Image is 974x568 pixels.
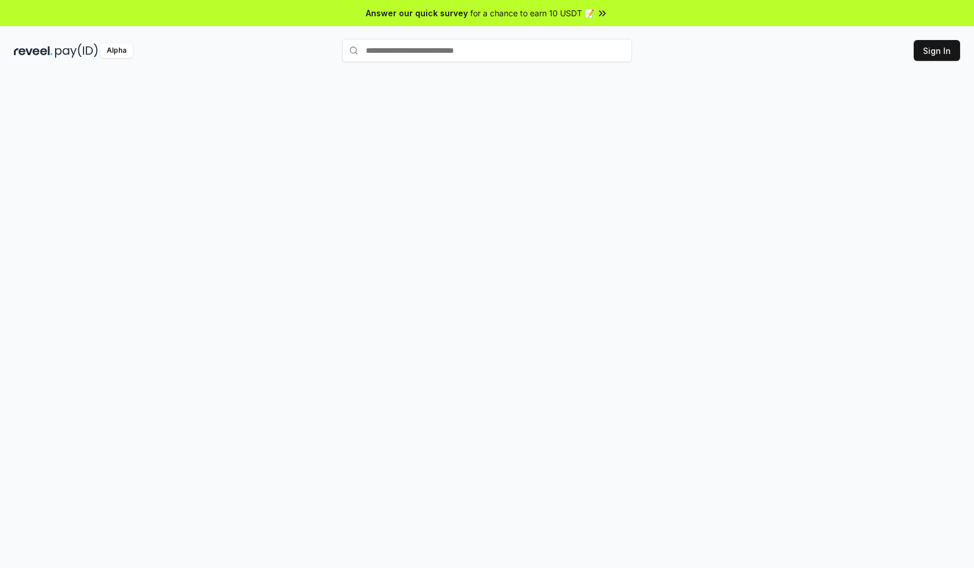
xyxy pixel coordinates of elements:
[100,44,133,58] div: Alpha
[14,44,53,58] img: reveel_dark
[366,7,468,19] span: Answer our quick survey
[470,7,594,19] span: for a chance to earn 10 USDT 📝
[55,44,98,58] img: pay_id
[914,40,960,61] button: Sign In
